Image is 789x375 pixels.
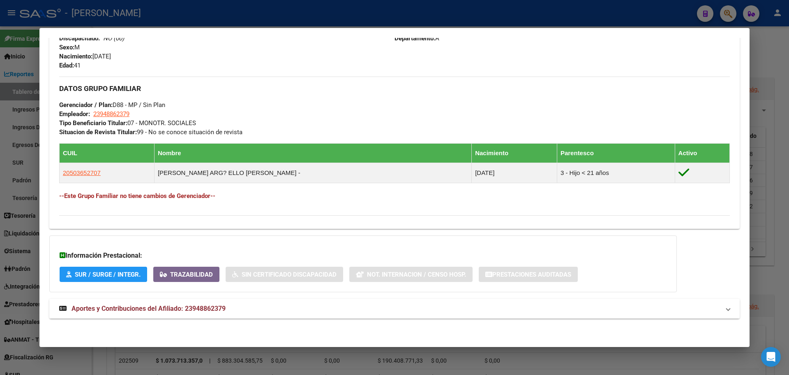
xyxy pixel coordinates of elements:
span: 23948862379 [93,110,129,118]
button: Not. Internacion / Censo Hosp. [349,267,473,282]
i: NO (00) [103,35,124,42]
strong: Empleador: [59,110,90,118]
strong: Sexo: [59,44,74,51]
span: 41 [59,62,81,69]
td: [PERSON_NAME] ARG? ELLO [PERSON_NAME] - [154,163,471,183]
td: [DATE] [472,163,557,183]
span: Aportes y Contribuciones del Afiliado: 23948862379 [72,305,226,312]
strong: Nacimiento: [59,53,92,60]
h3: Información Prestacional: [60,251,667,261]
span: Trazabilidad [170,271,213,278]
span: M [59,44,80,51]
th: Nombre [154,143,471,163]
span: Sin Certificado Discapacidad [242,271,337,278]
span: [DATE] [59,53,111,60]
strong: Gerenciador / Plan: [59,101,113,109]
span: 99 - No se conoce situación de revista [59,128,242,136]
h4: --Este Grupo Familiar no tiene cambios de Gerenciador-- [59,191,730,200]
strong: Edad: [59,62,74,69]
strong: Discapacitado: [59,35,100,42]
mat-expansion-panel-header: Aportes y Contribuciones del Afiliado: 23948862379 [49,299,740,319]
span: Prestaciones Auditadas [492,271,571,278]
span: SUR / SURGE / INTEGR. [75,271,141,278]
span: 20503652707 [63,169,101,176]
button: SUR / SURGE / INTEGR. [60,267,147,282]
button: Trazabilidad [153,267,219,282]
th: Parentesco [557,143,675,163]
strong: Situacion de Revista Titular: [59,128,137,136]
span: Not. Internacion / Censo Hosp. [367,271,466,278]
span: D88 - MP / Sin Plan [59,101,165,109]
span: A [394,35,439,42]
strong: Departamento: [394,35,435,42]
button: Prestaciones Auditadas [479,267,578,282]
h3: DATOS GRUPO FAMILIAR [59,84,730,93]
th: CUIL [60,143,155,163]
th: Activo [675,143,729,163]
td: 3 - Hijo < 21 años [557,163,675,183]
div: Open Intercom Messenger [761,347,781,367]
strong: Tipo Beneficiario Titular: [59,119,127,127]
span: 07 - MONOTR. SOCIALES [59,119,196,127]
th: Nacimiento [472,143,557,163]
button: Sin Certificado Discapacidad [226,267,343,282]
